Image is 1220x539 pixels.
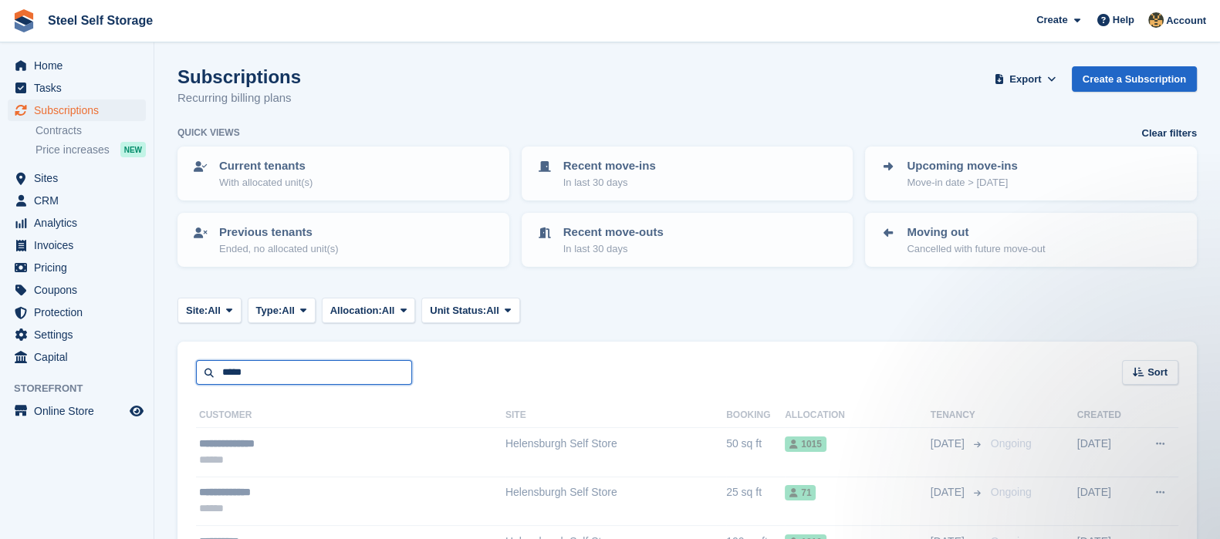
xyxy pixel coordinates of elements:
p: In last 30 days [563,241,664,257]
a: Price increases NEW [35,141,146,158]
a: menu [8,190,146,211]
span: Settings [34,324,127,345]
a: Previous tenants Ended, no allocated unit(s) [179,214,508,265]
span: Sites [34,167,127,189]
span: Online Store [34,400,127,422]
a: Contracts [35,123,146,138]
a: Steel Self Storage [42,8,159,33]
p: Current tenants [219,157,313,175]
p: Recent move-outs [563,224,664,241]
p: Cancelled with future move-out [907,241,1045,257]
p: Move-in date > [DATE] [907,175,1017,190]
a: menu [8,346,146,368]
span: Pricing [34,257,127,278]
p: With allocated unit(s) [219,175,313,190]
a: menu [8,55,146,76]
a: menu [8,324,146,345]
span: Coupons [34,279,127,301]
a: Recent move-outs In last 30 days [523,214,852,265]
span: Analytics [34,212,127,234]
a: menu [8,167,146,189]
span: Protection [34,302,127,323]
a: menu [8,279,146,301]
img: stora-icon-8386f47178a22dfd0bd8f6a31ec36ba5ce8667c1dd55bd0f319d3a0aa187defe.svg [12,9,35,32]
a: menu [8,400,146,422]
a: menu [8,99,146,121]
p: Recurring billing plans [177,89,301,107]
a: Preview store [127,402,146,420]
div: NEW [120,142,146,157]
a: menu [8,212,146,234]
a: menu [8,302,146,323]
a: Recent move-ins In last 30 days [523,148,852,199]
span: Home [34,55,127,76]
p: Ended, no allocated unit(s) [219,241,339,257]
span: Account [1166,13,1206,29]
p: Previous tenants [219,224,339,241]
span: Subscriptions [34,99,127,121]
span: Create [1036,12,1067,28]
span: Export [1009,72,1041,87]
a: Moving out Cancelled with future move-out [867,214,1195,265]
p: Upcoming move-ins [907,157,1017,175]
span: Price increases [35,143,110,157]
a: menu [8,77,146,99]
a: Create a Subscription [1072,66,1197,92]
span: Storefront [14,381,154,396]
p: Recent move-ins [563,157,656,175]
span: Invoices [34,234,127,256]
a: Clear filters [1141,126,1197,141]
h6: Quick views [177,126,240,140]
a: menu [8,257,146,278]
span: Capital [34,346,127,368]
a: menu [8,234,146,256]
a: Upcoming move-ins Move-in date > [DATE] [867,148,1195,199]
span: Tasks [34,77,127,99]
span: Help [1113,12,1134,28]
p: Moving out [907,224,1045,241]
h1: Subscriptions [177,66,301,87]
p: In last 30 days [563,175,656,190]
a: Current tenants With allocated unit(s) [179,148,508,199]
img: James Steel [1148,12,1164,28]
span: CRM [34,190,127,211]
button: Export [992,66,1059,92]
